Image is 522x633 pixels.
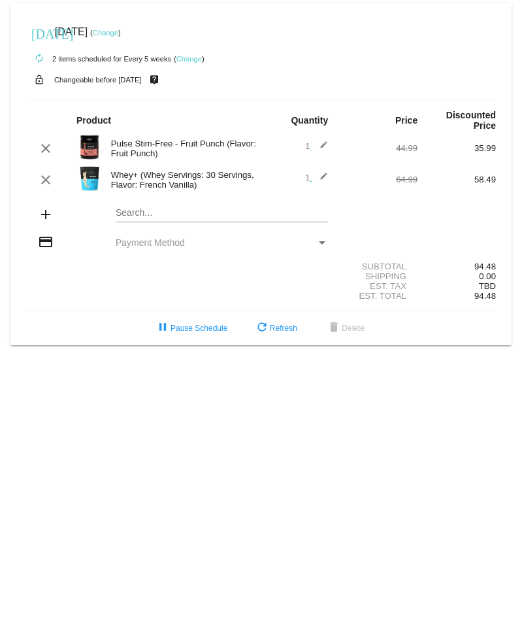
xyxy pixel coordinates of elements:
[417,262,496,271] div: 94.48
[38,172,54,188] mat-icon: clear
[76,134,103,160] img: PulseSF-20S-Fruit-Punch-Transp.png
[244,316,308,340] button: Refresh
[26,55,171,63] small: 2 items scheduled for Every 5 weeks
[254,324,297,333] span: Refresh
[326,320,342,336] mat-icon: delete
[38,234,54,250] mat-icon: credit_card
[146,71,162,88] mat-icon: live_help
[31,51,47,67] mat-icon: autorenew
[116,237,185,248] span: Payment Method
[479,281,496,291] span: TBD
[31,71,47,88] mat-icon: lock_open
[93,29,118,37] a: Change
[339,175,417,184] div: 64.99
[38,141,54,156] mat-icon: clear
[326,324,365,333] span: Delete
[76,115,111,126] strong: Product
[395,115,417,126] strong: Price
[144,316,238,340] button: Pause Schedule
[116,237,328,248] mat-select: Payment Method
[105,139,261,158] div: Pulse Stim-Free - Fruit Punch (Flavor: Fruit Punch)
[38,207,54,222] mat-icon: add
[339,262,417,271] div: Subtotal
[417,175,496,184] div: 58.49
[174,55,204,63] small: ( )
[312,172,328,188] mat-icon: edit
[339,291,417,301] div: Est. Total
[446,110,496,131] strong: Discounted Price
[176,55,202,63] a: Change
[116,208,328,218] input: Search...
[417,143,496,153] div: 35.99
[339,143,417,153] div: 44.99
[105,170,261,190] div: Whey+ (Whey Servings: 30 Servings, Flavor: French Vanilla)
[254,320,270,336] mat-icon: refresh
[312,141,328,156] mat-icon: edit
[155,324,227,333] span: Pause Schedule
[479,271,496,281] span: 0.00
[31,25,47,41] mat-icon: [DATE]
[291,115,328,126] strong: Quantity
[76,165,103,192] img: Image-1-Carousel-Whey-2lb-Vanilla-no-badge-Transp.png
[339,281,417,291] div: Est. Tax
[316,316,375,340] button: Delete
[90,29,121,37] small: ( )
[305,141,328,151] span: 1
[339,271,417,281] div: Shipping
[305,173,328,182] span: 1
[54,76,142,84] small: Changeable before [DATE]
[474,291,496,301] span: 94.48
[155,320,171,336] mat-icon: pause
